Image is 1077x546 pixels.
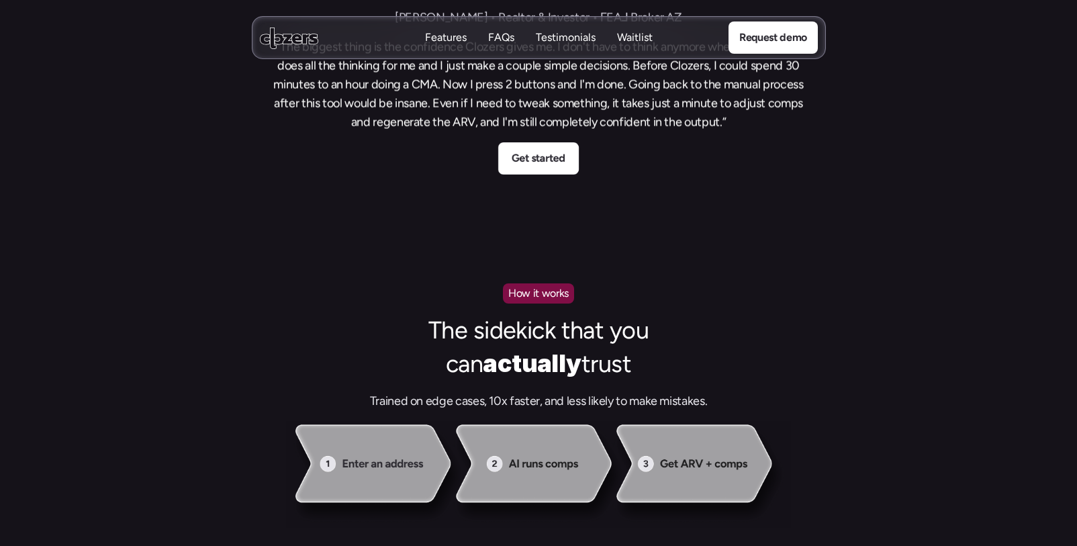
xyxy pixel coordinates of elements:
[488,45,514,60] p: FAQs
[617,30,653,46] a: WaitlistWaitlist
[404,314,673,381] h2: The sidekick that you can trust
[425,30,467,45] p: Features
[425,45,467,60] p: Features
[498,142,579,175] a: Get started
[536,30,596,45] p: Testimonials
[728,21,817,54] a: Request demo
[310,392,767,410] h3: Trained on edge cases, 10x faster, and less likely to make mistakes.
[536,30,596,46] a: TestimonialsTestimonials
[425,30,467,46] a: FeaturesFeatures
[512,150,565,167] p: Get started
[508,285,569,302] p: How it works
[270,38,807,132] h3: “The biggest thing is the confidence Clozers gives me. I don't have to think anymore when comping...
[617,45,653,60] p: Waitlist
[488,30,514,46] a: FAQsFAQs
[483,349,581,378] strong: actually
[488,30,514,45] p: FAQs
[739,29,806,46] p: Request demo
[617,30,653,45] p: Waitlist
